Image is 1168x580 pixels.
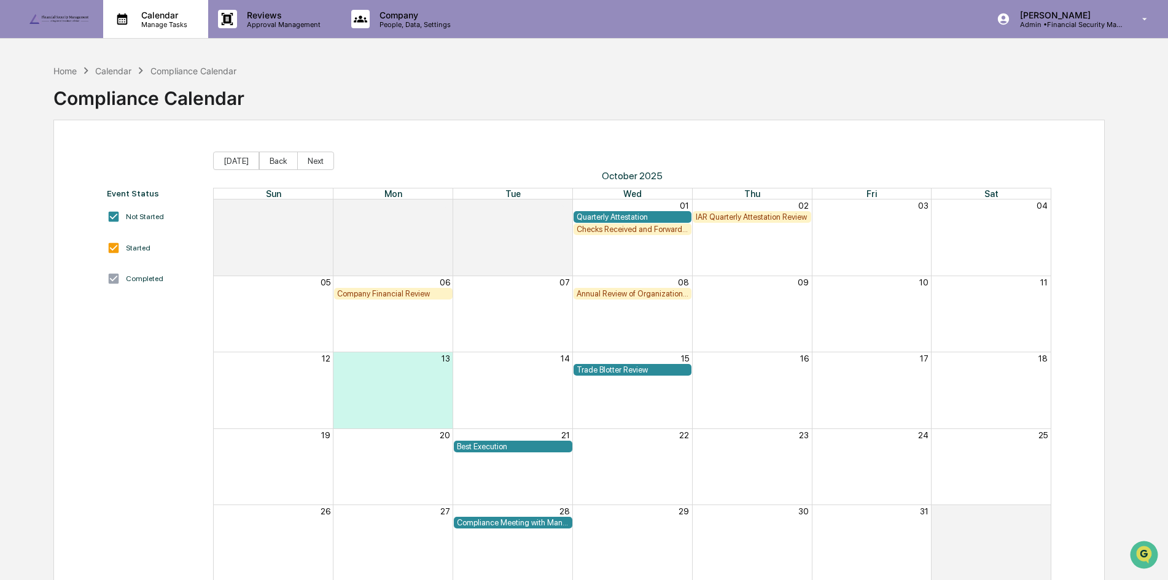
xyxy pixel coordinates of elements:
[213,170,1051,182] span: October 2025
[384,188,402,199] span: Mon
[442,354,450,363] button: 13
[798,201,809,211] button: 02
[213,152,259,170] button: [DATE]
[1037,201,1048,211] button: 04
[681,354,689,363] button: 15
[321,506,330,516] button: 26
[101,155,152,167] span: Attestations
[440,430,450,440] button: 20
[798,506,809,516] button: 30
[744,188,760,199] span: Thu
[1038,430,1048,440] button: 25
[577,212,689,222] div: Quarterly Attestation
[919,277,929,287] button: 10
[559,506,570,516] button: 28
[321,277,330,287] button: 05
[918,201,929,211] button: 03
[1129,539,1162,573] iframe: Open customer support
[696,212,808,222] div: IAR Quarterly Attestation Review
[42,94,201,106] div: Start new chat
[457,442,569,451] div: Best Execution
[440,201,450,211] button: 29
[577,365,689,374] div: Trade Blotter Review
[53,66,77,76] div: Home
[440,277,450,287] button: 06
[799,430,809,440] button: 23
[577,289,689,298] div: Annual Review of Organizational Documents
[457,518,569,527] div: Compliance Meeting with Management
[95,66,131,76] div: Calendar
[918,430,929,440] button: 24
[577,225,689,234] div: Checks Received and Forwarded Log
[12,179,22,189] div: 🔎
[370,10,457,20] p: Company
[209,98,224,112] button: Start new chat
[7,173,82,195] a: 🔎Data Lookup
[320,201,330,211] button: 28
[237,20,327,29] p: Approval Management
[1010,20,1124,29] p: Admin • Financial Security Management
[559,201,570,211] button: 30
[678,277,689,287] button: 08
[297,152,334,170] button: Next
[798,277,809,287] button: 09
[505,188,521,199] span: Tue
[1038,354,1048,363] button: 18
[237,10,327,20] p: Reviews
[623,188,642,199] span: Wed
[679,506,689,516] button: 29
[7,150,84,172] a: 🖐️Preclearance
[1038,506,1048,516] button: 01
[107,188,201,198] div: Event Status
[920,354,929,363] button: 17
[126,274,163,283] div: Completed
[561,354,570,363] button: 14
[89,156,99,166] div: 🗄️
[440,506,450,516] button: 27
[679,430,689,440] button: 22
[321,430,330,440] button: 19
[559,277,570,287] button: 07
[12,156,22,166] div: 🖐️
[126,212,164,221] div: Not Started
[984,188,999,199] span: Sat
[150,66,236,76] div: Compliance Calendar
[370,20,457,29] p: People, Data, Settings
[800,354,809,363] button: 16
[920,506,929,516] button: 31
[53,77,244,109] div: Compliance Calendar
[87,207,149,217] a: Powered byPylon
[337,289,450,298] div: Company Financial Review
[1040,277,1048,287] button: 11
[12,26,224,45] p: How can we help?
[266,188,281,199] span: Sun
[29,14,88,24] img: logo
[259,152,298,170] button: Back
[12,94,34,116] img: 1746055101610-c473b297-6a78-478c-a979-82029cc54cd1
[561,430,570,440] button: 21
[25,178,77,190] span: Data Lookup
[84,150,157,172] a: 🗄️Attestations
[25,155,79,167] span: Preclearance
[322,354,330,363] button: 12
[1010,10,1124,20] p: [PERSON_NAME]
[122,208,149,217] span: Pylon
[131,20,193,29] p: Manage Tasks
[42,106,155,116] div: We're available if you need us!
[126,244,150,252] div: Started
[680,201,689,211] button: 01
[131,10,193,20] p: Calendar
[866,188,877,199] span: Fri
